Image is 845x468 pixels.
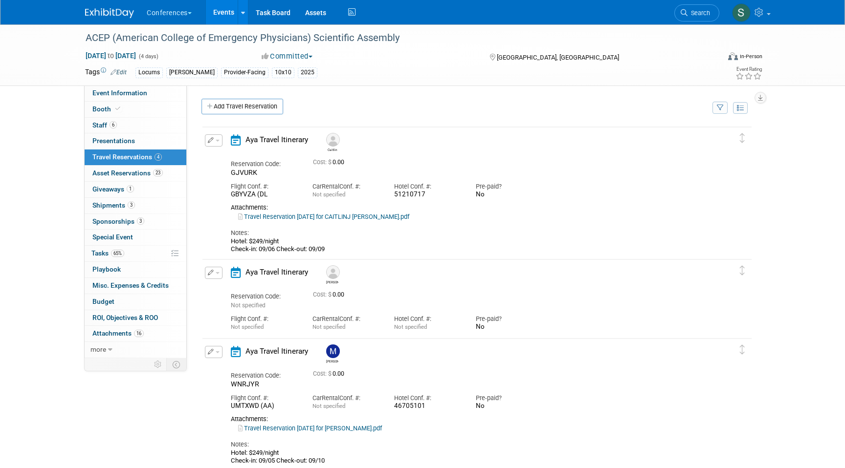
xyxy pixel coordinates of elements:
[313,159,333,166] span: Cost: $
[326,279,338,284] div: Taylor Joyce
[231,267,241,278] i: Aya Travel Itinerary
[85,246,186,261] a: Tasks65%
[326,147,338,152] div: Caitlin Spisak
[324,265,341,284] div: Taylor Joyce
[740,266,745,276] i: Click and drag to move item
[92,298,114,305] span: Budget
[85,182,186,197] a: Giveaways1
[231,449,706,465] div: Hotel: $249/night Check-in: 09/05 Check-out: 09/10
[167,358,187,371] td: Toggle Event Tabs
[85,326,186,341] a: Attachments16
[313,370,333,377] span: Cost: $
[326,344,340,358] img: Maddie Cummings
[238,425,382,432] a: Travel Reservation [DATE] for [PERSON_NAME].pdf
[326,358,338,363] div: Maddie Cummings
[106,52,115,60] span: to
[155,153,162,161] span: 4
[312,394,379,403] div: Car Conf. #:
[476,315,543,323] div: Pre-paid?
[298,67,317,78] div: 2025
[85,85,186,101] a: Event Information
[674,4,719,21] a: Search
[238,213,409,220] a: Travel Reservation [DATE] for CAITLINJ [PERSON_NAME].pdf
[115,106,120,111] i: Booth reservation complete
[497,54,619,61] span: [GEOGRAPHIC_DATA], [GEOGRAPHIC_DATA]
[476,394,543,403] div: Pre-paid?
[313,291,333,298] span: Cost: $
[245,135,308,144] span: Aya Travel Itinerary
[245,347,308,356] span: Aya Travel Itinerary
[231,380,259,388] span: WNRJYR
[85,166,186,181] a: Asset Reservations23
[92,329,144,337] span: Attachments
[322,315,339,322] span: Rental
[138,53,158,60] span: (4 days)
[231,315,298,323] div: Flight Conf. #:
[394,394,461,403] div: Hotel Conf. #:
[91,249,124,257] span: Tasks
[732,3,751,22] img: Sophie Buffo
[394,315,461,323] div: Hotel Conf. #:
[85,262,186,277] a: Playbook
[324,133,341,152] div: Caitlin Spisak
[231,204,706,212] div: Attachments:
[231,134,241,146] i: Aya Travel Itinerary
[231,402,298,410] div: UMTXWD (AA)
[92,153,162,161] span: Travel Reservations
[82,29,705,47] div: ACEP (American College of Emergency Physicians) Scientific Assembly
[92,169,163,177] span: Asset Reservations
[92,281,169,289] span: Misc. Expenses & Credits
[111,250,124,257] span: 65%
[134,330,144,337] span: 16
[90,345,106,353] span: more
[322,183,339,190] span: Rental
[231,160,298,169] div: Reservation Code:
[85,102,186,117] a: Booth
[394,191,461,199] div: 51210717
[92,89,147,97] span: Event Information
[85,133,186,149] a: Presentations
[85,8,134,18] img: ExhibitDay
[92,137,135,145] span: Presentations
[231,302,266,309] span: Not specified
[313,159,348,166] span: 0.00
[92,314,158,321] span: ROI, Objectives & ROO
[272,67,294,78] div: 10x10
[85,310,186,326] a: ROI, Objectives & ROO
[324,344,341,363] div: Maddie Cummings
[322,394,339,402] span: Rental
[394,323,427,330] span: Not specified
[740,133,745,143] i: Click and drag to move item
[150,358,167,371] td: Personalize Event Tab Strip
[110,121,117,128] span: 6
[231,440,706,449] div: Notes:
[313,370,348,377] span: 0.00
[231,292,298,301] div: Reservation Code:
[312,315,379,323] div: Car Conf. #:
[231,237,706,254] div: Hotel: $249/night Check-in: 09/06 Check-out: 09/09
[92,233,133,241] span: Special Event
[476,182,543,191] div: Pre-paid?
[85,149,186,165] a: Travel Reservations4
[85,342,186,358] a: more
[85,214,186,230] a: Sponsorships3
[128,201,135,209] span: 3
[740,345,745,355] i: Click and drag to move item
[153,169,163,176] span: 23
[313,291,348,298] span: 0.00
[92,185,134,193] span: Giveaways
[166,67,218,78] div: [PERSON_NAME]
[739,53,762,60] div: In-Person
[231,169,257,176] span: GJVURK
[92,217,144,225] span: Sponsorships
[231,229,706,237] div: Notes:
[728,52,738,60] img: Format-Inperson.png
[231,182,298,191] div: Flight Conf. #:
[312,191,345,198] span: Not specified
[326,265,340,279] img: Taylor Joyce
[135,67,163,78] div: Locums
[688,9,710,17] span: Search
[717,105,724,111] i: Filter by Traveler
[92,105,122,113] span: Booth
[85,198,186,213] a: Shipments3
